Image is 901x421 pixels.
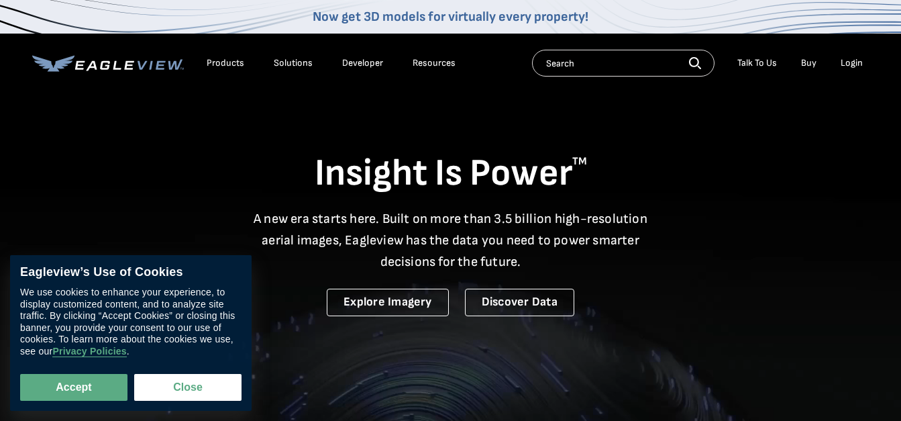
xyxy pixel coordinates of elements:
[274,57,313,69] div: Solutions
[737,57,777,69] div: Talk To Us
[207,57,244,69] div: Products
[801,57,816,69] a: Buy
[20,287,242,357] div: We use cookies to enhance your experience, to display customized content, and to analyze site tra...
[841,57,863,69] div: Login
[246,208,656,273] p: A new era starts here. Built on more than 3.5 billion high-resolution aerial images, Eagleview ha...
[465,289,574,316] a: Discover Data
[20,265,242,280] div: Eagleview’s Use of Cookies
[52,346,126,357] a: Privacy Policies
[342,57,383,69] a: Developer
[413,57,456,69] div: Resources
[134,374,242,401] button: Close
[532,50,714,77] input: Search
[313,9,588,25] a: Now get 3D models for virtually every property!
[20,374,127,401] button: Accept
[327,289,449,316] a: Explore Imagery
[32,150,869,197] h1: Insight Is Power
[572,155,587,168] sup: TM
